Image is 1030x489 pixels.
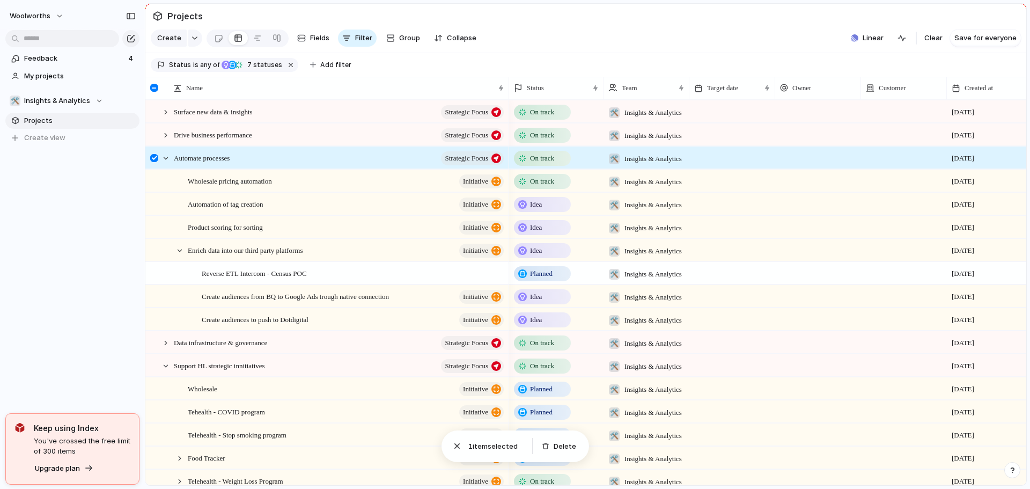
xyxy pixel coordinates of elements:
span: Insights & Analytics [624,177,682,187]
span: On track [530,153,554,164]
span: [DATE] [952,338,974,348]
span: My projects [24,71,136,82]
a: Projects [5,113,139,129]
span: Save for everyone [954,33,1017,43]
span: Insights & Analytics [24,96,90,106]
span: On track [530,338,554,348]
span: initiative [463,312,488,327]
span: Reverse ETL Intercom - Census POC [202,267,307,279]
span: Projects [165,6,205,26]
span: initiative [463,220,488,235]
span: initiative [463,474,488,489]
div: 🛠️ [609,130,620,141]
div: 🛠️ [609,407,620,418]
span: Idea [530,315,542,325]
span: [DATE] [952,384,974,395]
span: statuses [244,60,282,70]
span: Create view [24,133,65,143]
span: Enrich data into our third party platforms [188,244,303,256]
span: any of [198,60,219,70]
span: Status [527,83,544,93]
span: Insights & Analytics [624,454,682,464]
button: initiative [459,221,504,235]
span: Name [186,83,203,93]
span: Planned [530,268,553,279]
button: woolworths [5,8,69,25]
div: 🛠️ [609,269,620,280]
span: initiative [463,243,488,258]
button: Create [151,30,187,47]
span: Automation of tag creation [188,198,263,210]
button: Group [381,30,425,47]
span: Insights & Analytics [624,246,682,257]
span: is [193,60,198,70]
span: Group [399,33,420,43]
span: Status [169,60,191,70]
span: Strategic Focus [445,359,488,374]
span: Insights & Analytics [624,315,682,326]
span: Telehealth - Stop smoking program [188,428,286,441]
span: Insights & Analytics [624,223,682,233]
button: Add filter [304,57,358,72]
a: My projects [5,68,139,84]
button: initiative [459,313,504,327]
span: Insights & Analytics [624,361,682,372]
div: 🛠️ [609,246,620,257]
button: Strategic Focus [441,359,504,373]
span: initiative [463,174,488,189]
div: 🛠️ [609,430,620,441]
span: Drive business performance [174,128,252,141]
span: Planned [530,407,553,418]
span: Upgrade plan [35,463,80,474]
button: Strategic Focus [441,105,504,119]
div: 🛠️ [609,223,620,233]
div: 🛠️ [609,177,620,187]
span: Filter [355,33,372,43]
span: Idea [530,245,542,256]
button: initiative [459,405,504,419]
span: Idea [530,291,542,302]
span: Idea [530,222,542,233]
span: Insights & Analytics [624,407,682,418]
div: 🛠️ [10,96,20,106]
span: Linear [863,33,884,43]
span: Fields [310,33,329,43]
button: Fields [293,30,334,47]
span: Delete [554,441,576,452]
div: 🛠️ [609,292,620,303]
span: Insights & Analytics [624,292,682,303]
span: Wholesale [188,382,217,395]
span: Projects [24,115,136,126]
span: Add filter [320,60,351,70]
span: Customer [879,83,906,93]
div: 🛠️ [609,107,620,118]
span: Insights & Analytics [624,130,682,141]
span: [DATE] [952,315,974,325]
button: Delete [538,439,580,454]
div: 🛠️ [609,454,620,464]
button: initiative [459,174,504,188]
span: Strategic Focus [445,335,488,351]
span: Insights & Analytics [624,384,682,395]
span: Collapse [447,33,476,43]
span: Planned [530,430,553,441]
span: Created at [965,83,993,93]
span: Create [157,33,181,43]
span: Create audiences from BQ to Google Ads trough native connection [202,290,389,302]
span: Data infrastructure & governance [174,336,267,348]
span: [DATE] [952,107,974,118]
button: initiative [459,428,504,442]
span: [DATE] [952,361,974,371]
span: initiative [463,428,488,443]
button: Strategic Focus [441,151,504,165]
button: Filter [338,30,377,47]
span: [DATE] [952,130,974,141]
span: Product scoring for sorting [188,221,263,233]
span: Food Tracker [188,451,225,464]
span: initiative [463,382,488,397]
button: 🛠️Insights & Analytics [5,93,139,109]
span: woolworths [10,11,50,21]
span: initiative [463,289,488,304]
span: Support HL strategic innitiatives [174,359,265,371]
span: Planned [530,384,553,395]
